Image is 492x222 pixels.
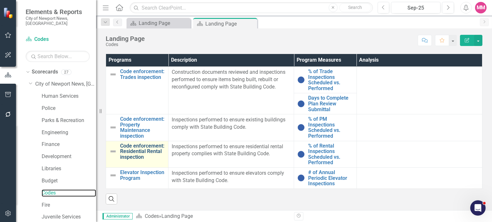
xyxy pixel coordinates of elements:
td: Double-Click to Edit [357,114,482,141]
td: Double-Click to Edit Right Click for Context Menu [106,141,168,167]
a: # of Annual Periodic Elevator Inspections [308,170,353,187]
button: Sep-25 [391,2,440,13]
a: Development [42,153,96,160]
td: Double-Click to Edit Right Click for Context Menu [294,93,357,114]
a: Scorecards [32,68,58,76]
a: % of Rental Inspections Scheduled vs. Performed [308,143,353,165]
div: Codes [106,42,145,47]
img: Not Defined [109,124,117,131]
p: Inspections performed to ensure existing buildings comply with State Building Code. [172,116,291,131]
p: Inspections performed to ensure elevators comply with State Building Code. [172,170,291,184]
div: Landing Page [139,19,189,27]
input: Search ClearPoint... [130,2,373,13]
a: Codes [26,36,90,43]
a: Elevator Inspection Program [120,170,165,181]
a: Days to Complete Plan Review Submittal [308,95,353,112]
div: Sep-25 [393,4,438,12]
span: Elements & Reports [26,8,90,16]
input: Search Below... [26,51,90,62]
td: Double-Click to Edit [168,141,294,167]
td: Double-Click to Edit [168,67,294,114]
td: Double-Click to Edit Right Click for Context Menu [294,67,357,93]
a: Budget [42,177,96,185]
td: Double-Click to Edit [357,67,482,114]
td: Double-Click to Edit Right Click for Context Menu [106,67,168,114]
td: Double-Click to Edit Right Click for Context Menu [294,167,357,188]
span: Search [348,5,362,10]
div: 27 [61,69,71,75]
td: Double-Click to Edit [357,167,482,188]
img: No Information [297,174,305,182]
img: No Information [297,150,305,158]
iframe: Intercom live chat [470,200,486,216]
td: Double-Click to Edit [357,141,482,167]
td: Double-Click to Edit Right Click for Context Menu [106,114,168,141]
td: Double-Click to Edit [168,167,294,188]
img: No Information [297,76,305,84]
img: Not Defined [109,148,117,155]
p: Inspections performed to ensure residential rental property complies with State Building Code. [172,143,291,158]
button: MM [475,2,487,13]
td: Double-Click to Edit Right Click for Context Menu [106,167,168,188]
img: ClearPoint Strategy [3,7,14,18]
a: City of Newport News, [GEOGRAPHIC_DATA] [35,80,96,88]
a: Fire [42,202,96,209]
a: % of PM Inspections Scheduled vs. Performed [308,116,353,139]
img: No Information [297,100,305,108]
td: Double-Click to Edit Right Click for Context Menu [294,141,357,167]
a: Finance [42,141,96,148]
img: Not Defined [109,71,117,78]
a: Landing Page [128,19,189,27]
td: Double-Click to Edit Right Click for Context Menu [294,114,357,141]
a: Juvenile Services [42,213,96,221]
div: Landing Page [161,213,193,219]
div: Landing Page [106,35,145,42]
a: Human Services [42,93,96,100]
a: Code enforcement: Trades inspection [120,69,165,80]
a: Code enforcement: Residential Rental inspection [120,143,165,160]
a: Parks & Recreation [42,117,96,124]
a: Police [42,105,96,112]
img: No Information [297,124,305,131]
div: » [136,213,289,220]
p: Construction documents reviewed and inspections performed to ensure items being built, rebuilt or... [172,69,291,91]
a: Codes [42,189,96,197]
button: Search [339,3,371,12]
small: City of Newport News, [GEOGRAPHIC_DATA] [26,16,90,26]
div: Landing Page [205,20,256,28]
span: Administrator [102,213,133,219]
img: Not Defined [109,172,117,179]
a: Engineering [42,129,96,136]
a: Codes [145,213,159,219]
a: Code enforcement: Property Maintenance inspection [120,116,165,139]
a: Libraries [42,165,96,172]
a: % of Trade Inspections Scheduled vs. Performed [308,69,353,91]
td: Double-Click to Edit [168,114,294,141]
